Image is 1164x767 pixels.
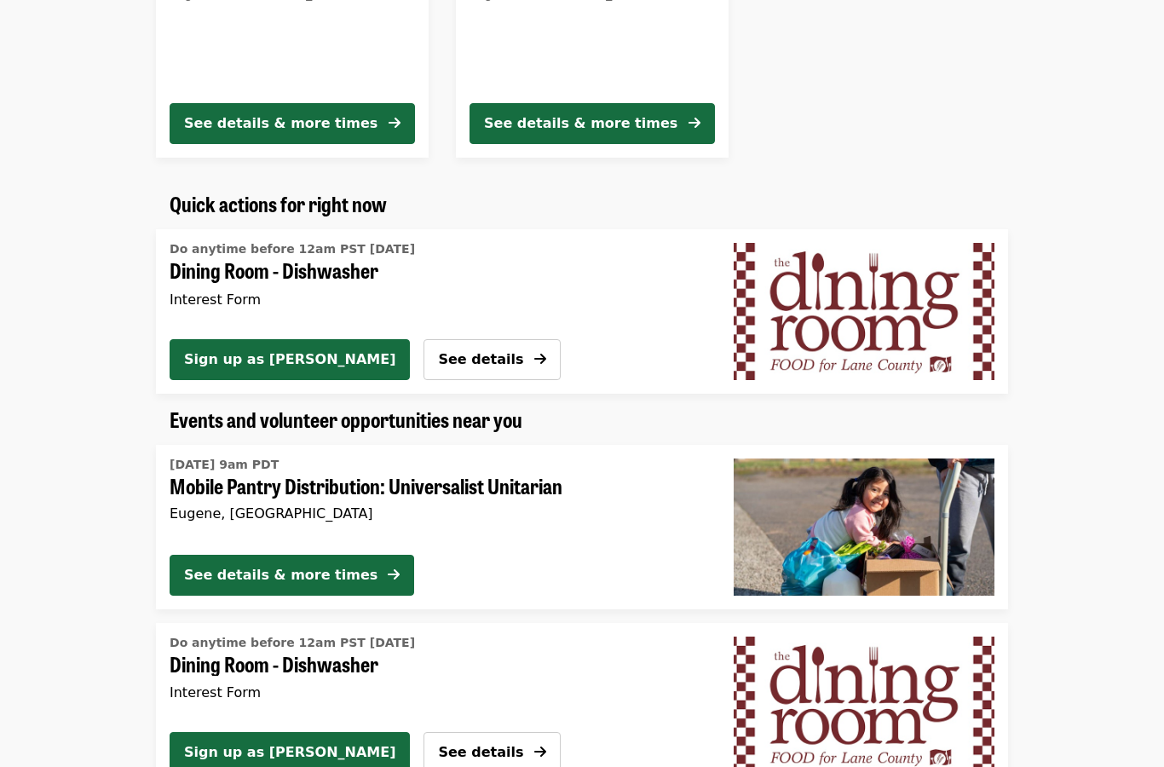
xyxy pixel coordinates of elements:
[534,744,546,760] i: arrow-right icon
[170,188,387,218] span: Quick actions for right now
[170,636,415,649] span: Do anytime before 12am PST [DATE]
[734,458,994,595] img: Mobile Pantry Distribution: Universalist Unitarian organized by FOOD For Lane County
[720,229,1008,393] a: Dining Room - Dishwasher
[170,242,415,256] span: Do anytime before 12am PST [DATE]
[170,404,522,434] span: Events and volunteer opportunities near you
[470,103,715,144] button: See details & more times
[170,555,414,596] button: See details & more times
[170,291,261,308] span: Interest Form
[389,115,400,131] i: arrow-right icon
[170,505,706,522] div: Eugene, [GEOGRAPHIC_DATA]
[484,113,677,134] div: See details & more times
[170,630,693,711] a: See details for "Dining Room - Dishwasher"
[184,742,395,763] span: Sign up as [PERSON_NAME]
[156,445,1008,608] a: See details for "Mobile Pantry Distribution: Universalist Unitarian"
[170,652,693,677] span: Dining Room - Dishwasher
[689,115,700,131] i: arrow-right icon
[170,258,693,283] span: Dining Room - Dishwasher
[170,456,279,474] time: [DATE] 9am PDT
[534,351,546,367] i: arrow-right icon
[170,474,706,499] span: Mobile Pantry Distribution: Universalist Unitarian
[170,684,261,701] span: Interest Form
[734,243,994,379] img: Dining Room - Dishwasher organized by FOOD For Lane County
[170,236,693,317] a: See details for "Dining Room - Dishwasher"
[184,565,377,585] div: See details & more times
[184,349,395,370] span: Sign up as [PERSON_NAME]
[438,351,523,367] span: See details
[184,113,377,134] div: See details & more times
[438,744,523,760] span: See details
[388,567,400,583] i: arrow-right icon
[170,339,410,380] button: Sign up as [PERSON_NAME]
[170,103,415,144] button: See details & more times
[424,339,560,380] button: See details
